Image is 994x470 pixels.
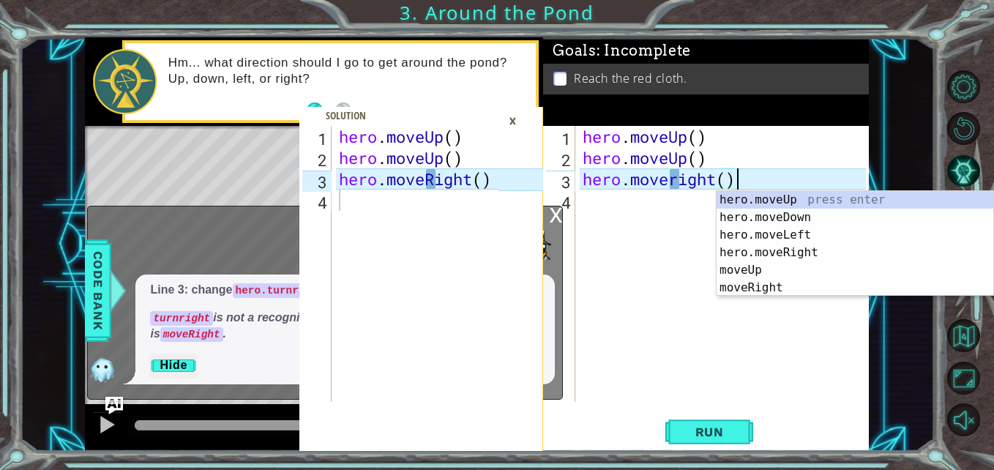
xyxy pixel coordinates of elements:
[105,397,123,414] button: Ask AI
[947,154,980,187] button: AI Hint
[92,411,122,441] button: Ctrl + P: Play
[665,416,753,448] button: Shift+Enter: Run current code.
[302,128,332,149] div: 1
[86,246,110,335] span: Code Bank
[318,108,373,123] div: Solution
[546,149,575,171] div: 2
[949,315,994,357] a: Back to Map
[302,171,332,192] div: 3
[150,282,540,299] p: Line 3: change to
[160,327,223,342] code: moveRight
[150,311,213,326] code: turnright
[574,70,687,86] p: Reach the red cloth.
[302,192,332,213] div: 4
[947,319,980,352] button: Back to Map
[233,283,340,298] code: hero.turnright()
[947,362,980,395] button: Maximize Browser
[549,206,562,221] div: x
[302,149,332,171] div: 2
[150,354,197,377] button: Hide
[150,311,534,340] em: is not a recognized function for . The correct method is .
[947,403,980,436] button: Unmute
[947,112,980,145] button: Restart Level
[88,355,117,384] img: AI
[546,192,575,213] div: 4
[681,425,739,439] span: Run
[546,128,575,149] div: 1
[168,55,526,87] p: Hm... what direction should I go to get around the pond? Up, down, left, or right?
[553,42,691,60] span: Goals
[597,42,691,59] span: : Incomplete
[546,171,575,192] div: 3
[501,108,524,133] div: ×
[947,70,980,103] button: Level Options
